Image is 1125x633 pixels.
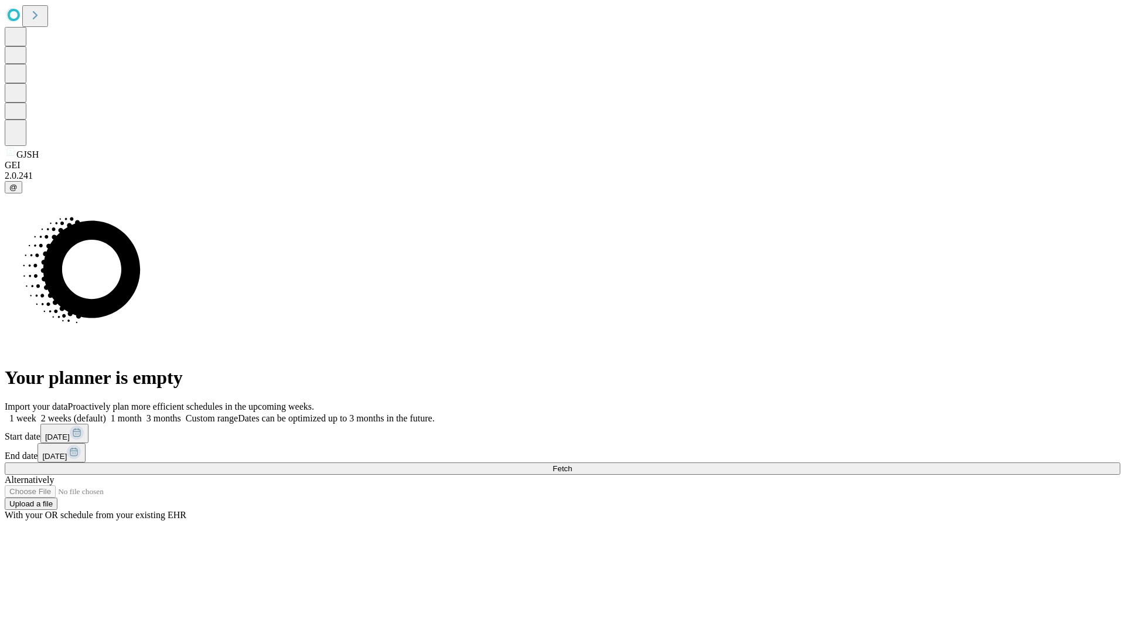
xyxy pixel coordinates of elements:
span: Proactively plan more efficient schedules in the upcoming weeks. [68,401,314,411]
span: Custom range [186,413,238,423]
span: Dates can be optimized up to 3 months in the future. [238,413,434,423]
div: Start date [5,424,1120,443]
span: 1 week [9,413,36,423]
span: [DATE] [42,452,67,461]
div: GEI [5,160,1120,171]
h1: Your planner is empty [5,367,1120,389]
span: Alternatively [5,475,54,485]
div: 2.0.241 [5,171,1120,181]
span: GJSH [16,149,39,159]
div: End date [5,443,1120,462]
span: 1 month [111,413,142,423]
span: Fetch [553,464,572,473]
button: [DATE] [37,443,86,462]
span: 3 months [146,413,181,423]
button: Upload a file [5,498,57,510]
span: @ [9,183,18,192]
button: [DATE] [40,424,88,443]
button: @ [5,181,22,193]
span: With your OR schedule from your existing EHR [5,510,186,520]
span: [DATE] [45,433,70,441]
span: Import your data [5,401,68,411]
span: 2 weeks (default) [41,413,106,423]
button: Fetch [5,462,1120,475]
